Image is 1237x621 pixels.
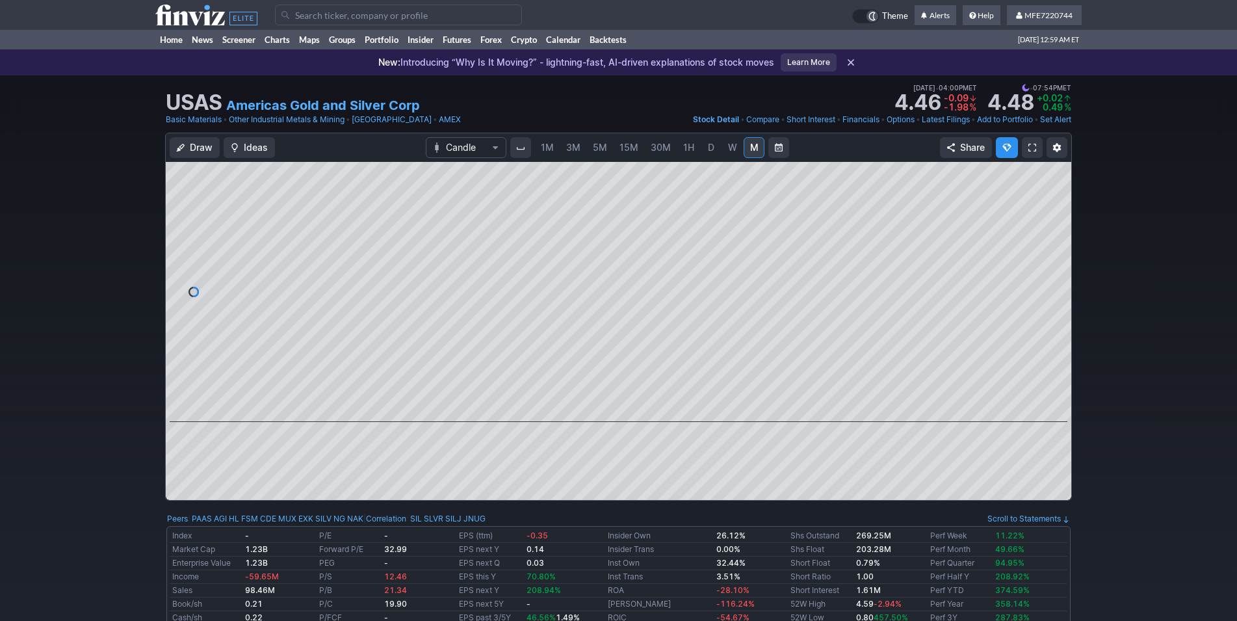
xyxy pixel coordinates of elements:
a: SIL [410,512,422,525]
a: 15M [614,137,644,158]
span: W [728,142,737,153]
span: -28.10% [716,585,749,595]
a: Theme [852,9,908,23]
span: • [935,82,939,94]
td: Market Cap [170,543,242,557]
span: 94.95% [995,558,1024,568]
button: Explore new features [996,137,1018,158]
a: Peers [167,514,188,523]
a: Fullscreen [1022,137,1043,158]
a: M [744,137,764,158]
a: JNUG [463,512,486,525]
a: [GEOGRAPHIC_DATA] [352,113,432,126]
span: 208.94% [527,585,561,595]
td: ROA [605,584,714,598]
span: Draw [190,141,213,154]
span: 11.22% [995,531,1024,540]
span: • [223,113,228,126]
input: Search [275,5,522,25]
span: 70.80% [527,572,556,581]
span: 15M [619,142,638,153]
td: Shs Outstand [788,529,853,543]
td: EPS next Y [456,584,525,598]
span: Theme [882,9,908,23]
td: EPS next 5Y [456,598,525,611]
span: 208.92% [995,572,1030,581]
span: -1.98 [944,101,969,112]
span: % [969,101,976,112]
span: 0.49 [1043,101,1063,112]
span: • [881,113,885,126]
td: Forward P/E [317,543,382,557]
a: D [701,137,722,158]
span: 07:54PM ET [1022,82,1071,94]
b: 32.44% [716,558,746,568]
button: Interval [510,137,531,158]
span: Ideas [244,141,268,154]
b: 269.25M [856,531,891,540]
a: FSM [241,512,258,525]
button: Draw [170,137,220,158]
a: 1.61M [856,585,881,595]
b: 4.59 [856,599,902,609]
a: Add to Portfolio [977,113,1033,126]
a: Correlation [366,514,406,523]
a: Forex [476,30,506,49]
td: EPS (ttm) [456,529,525,543]
div: | : [363,512,486,525]
a: 5M [587,137,613,158]
b: 19.90 [384,599,407,609]
td: Perf Week [928,529,993,543]
span: • [916,113,920,126]
span: Candle [446,141,486,154]
span: % [1064,101,1071,112]
td: Sales [170,584,242,598]
td: Perf Year [928,598,993,611]
td: Insider Own [605,529,714,543]
span: • [1030,82,1033,94]
span: -0.35 [527,531,548,540]
b: 0.14 [527,544,544,554]
small: - [245,531,249,540]
a: Scroll to Statements [987,514,1070,523]
a: Insider [403,30,438,49]
a: Home [155,30,187,49]
td: Inst Trans [605,570,714,584]
span: [DATE] 04:00PM ET [913,82,977,94]
td: Index [170,529,242,543]
td: EPS next Q [456,557,525,570]
span: • [781,113,785,126]
a: AGI [214,512,227,525]
a: Short Interest [790,585,839,595]
a: MFE7220744 [1007,5,1082,26]
div: : [167,512,363,525]
td: EPS next Y [456,543,525,557]
a: CDE [260,512,276,525]
a: W [722,137,743,158]
span: Latest Filings [922,114,970,124]
button: Chart Settings [1047,137,1067,158]
b: 0.21 [245,599,263,609]
b: - [527,599,530,609]
button: Chart Type [426,137,506,158]
a: 30M [645,137,677,158]
span: -0.09 [944,92,969,103]
a: Options [887,113,915,126]
a: Basic Materials [166,113,222,126]
a: PAAS [192,512,212,525]
a: Help [963,5,1000,26]
a: NG [333,512,345,525]
span: 1M [541,142,554,153]
span: 49.66% [995,544,1024,554]
span: 374.59% [995,585,1030,595]
span: 3M [566,142,580,153]
a: Americas Gold and Silver Corp [226,96,420,114]
span: • [1034,113,1039,126]
b: 26.12% [716,531,746,540]
span: MFE7220744 [1024,10,1073,20]
td: Perf Month [928,543,993,557]
a: Groups [324,30,360,49]
span: -2.94% [874,599,902,609]
span: 1H [683,142,694,153]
